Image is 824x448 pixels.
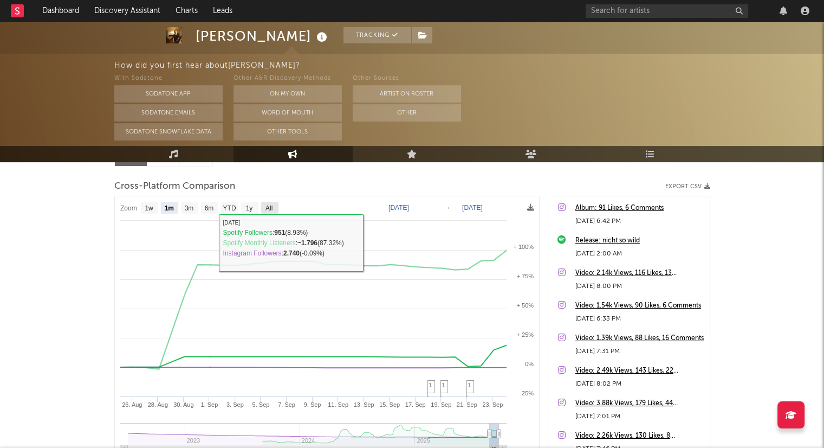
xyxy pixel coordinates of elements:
[442,382,445,388] span: 1
[303,401,321,408] text: 9. Sep
[575,312,704,325] div: [DATE] 6:33 PM
[516,273,534,279] text: + 75%
[575,430,704,443] a: Video: 2.26k Views, 130 Likes, 8 Comments
[114,180,235,193] span: Cross-Platform Comparison
[388,204,409,212] text: [DATE]
[328,401,348,408] text: 11. Sep
[575,215,704,228] div: [DATE] 6:42 PM
[429,382,432,388] span: 1
[114,85,223,103] button: Sodatone App
[252,401,269,408] text: 5. Sep
[343,27,411,43] button: Tracking
[353,401,374,408] text: 13. Sep
[482,401,503,408] text: 23. Sep
[575,410,704,423] div: [DATE] 7:01 PM
[196,27,330,45] div: [PERSON_NAME]
[122,401,142,408] text: 26. Aug
[575,202,704,215] a: Album: 91 Likes, 6 Comments
[575,364,704,377] a: Video: 2.49k Views, 143 Likes, 22 Comments
[516,302,534,309] text: + 50%
[665,183,710,190] button: Export CSV
[575,280,704,293] div: [DATE] 8:00 PM
[114,123,223,140] button: Sodatone Snowflake Data
[147,401,167,408] text: 28. Aug
[173,401,193,408] text: 30. Aug
[405,401,425,408] text: 17. Sep
[204,204,213,212] text: 6m
[223,204,236,212] text: YTD
[200,401,218,408] text: 1. Sep
[575,247,704,260] div: [DATE] 2:00 AM
[575,267,704,280] a: Video: 2.14k Views, 116 Likes, 13 Comments
[575,332,704,345] a: Video: 1.39k Views, 88 Likes, 16 Comments
[233,72,342,85] div: Other A&R Discovery Methods
[278,401,295,408] text: 7. Sep
[233,123,342,140] button: Other Tools
[468,382,471,388] span: 1
[353,85,461,103] button: Artist on Roster
[456,401,477,408] text: 21. Sep
[462,204,483,212] text: [DATE]
[444,204,451,212] text: →
[114,72,223,85] div: With Sodatone
[233,85,342,103] button: On My Own
[145,204,153,212] text: 1w
[575,345,704,358] div: [DATE] 7:31 PM
[513,244,534,250] text: + 100%
[245,204,252,212] text: 1y
[586,4,748,18] input: Search for artists
[575,299,704,312] a: Video: 1.54k Views, 90 Likes, 6 Comments
[353,104,461,121] button: Other
[233,104,342,121] button: Word Of Mouth
[226,401,244,408] text: 3. Sep
[431,401,451,408] text: 19. Sep
[265,204,272,212] text: All
[525,361,534,367] text: 0%
[520,390,534,396] text: -25%
[353,72,461,85] div: Other Sources
[575,397,704,410] a: Video: 3.88k Views, 179 Likes, 44 Comments
[575,234,704,247] a: Release: nicht so wild
[575,377,704,391] div: [DATE] 8:02 PM
[114,104,223,121] button: Sodatone Emails
[379,401,400,408] text: 15. Sep
[184,204,193,212] text: 3m
[120,204,137,212] text: Zoom
[164,204,173,212] text: 1m
[516,331,534,338] text: + 25%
